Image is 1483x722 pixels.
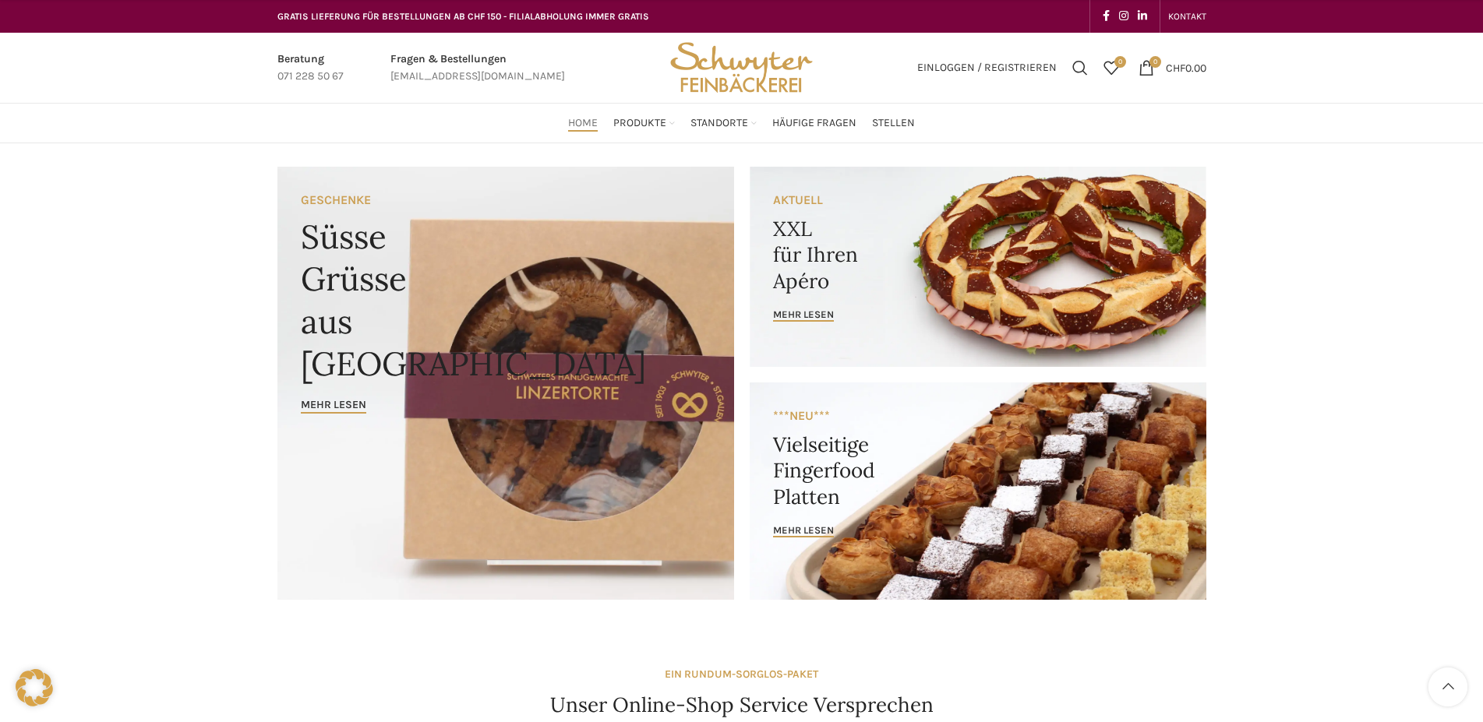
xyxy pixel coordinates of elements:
span: 0 [1149,56,1161,68]
span: Home [568,116,598,131]
span: KONTAKT [1168,11,1206,22]
a: Stellen [872,107,915,139]
a: Banner link [750,382,1206,600]
a: Instagram social link [1114,5,1133,27]
a: 0 CHF0.00 [1131,52,1214,83]
a: Suchen [1065,52,1096,83]
span: Stellen [872,116,915,131]
h4: Unser Online-Shop Service Versprechen [550,691,934,719]
a: 0 [1096,52,1127,83]
a: Produkte [613,107,675,139]
span: GRATIS LIEFERUNG FÜR BESTELLUNGEN AB CHF 150 - FILIALABHOLUNG IMMER GRATIS [277,11,649,22]
a: Scroll to top button [1428,667,1467,706]
a: Infobox link [277,51,344,86]
a: KONTAKT [1168,1,1206,32]
a: Infobox link [390,51,565,86]
a: Banner link [750,167,1206,367]
a: Home [568,107,598,139]
span: CHF [1166,61,1185,74]
span: Produkte [613,116,666,131]
span: Einloggen / Registrieren [917,62,1057,73]
a: Site logo [665,60,817,73]
a: Facebook social link [1098,5,1114,27]
a: Häufige Fragen [772,107,856,139]
div: Main navigation [270,107,1214,139]
a: Banner link [277,167,734,600]
a: Standorte [690,107,757,139]
span: Häufige Fragen [772,116,856,131]
img: Bäckerei Schwyter [665,33,817,103]
a: Einloggen / Registrieren [909,52,1065,83]
bdi: 0.00 [1166,61,1206,74]
span: 0 [1114,56,1126,68]
div: Secondary navigation [1160,1,1214,32]
strong: EIN RUNDUM-SORGLOS-PAKET [665,667,818,681]
span: Standorte [690,116,748,131]
div: Meine Wunschliste [1096,52,1127,83]
a: Linkedin social link [1133,5,1152,27]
